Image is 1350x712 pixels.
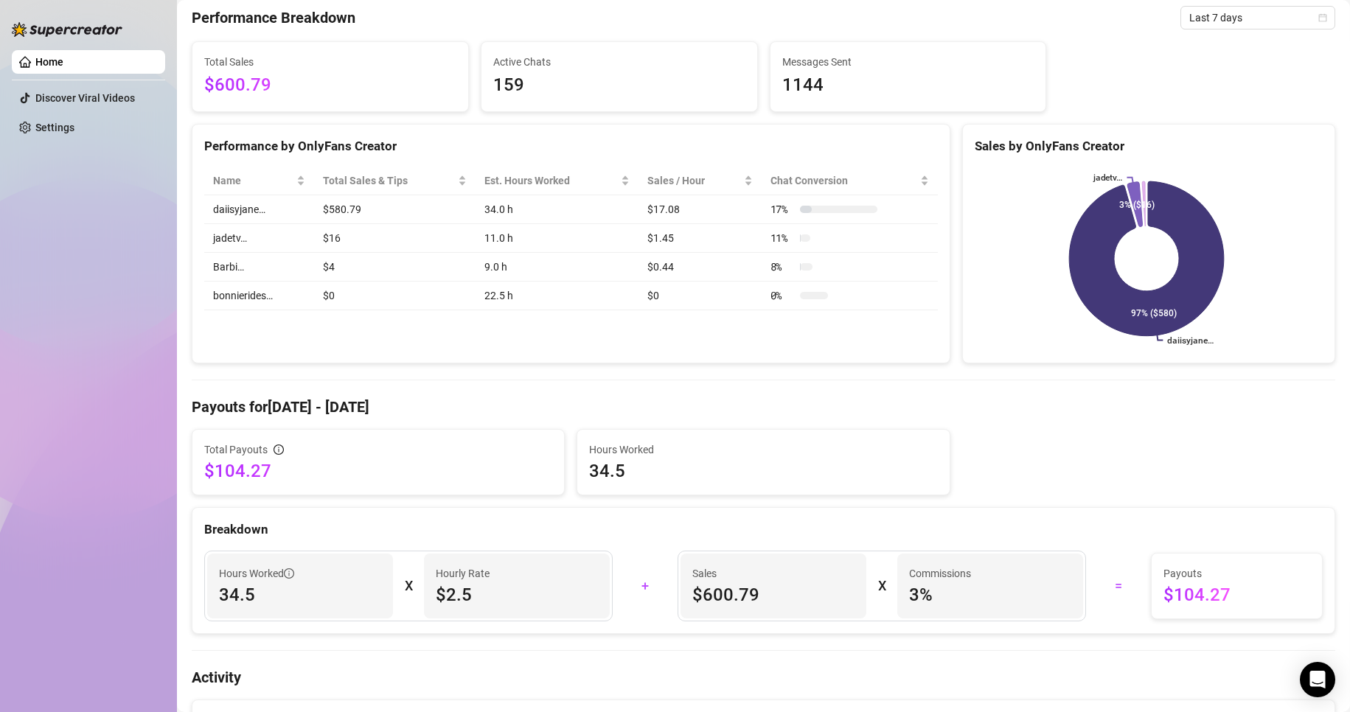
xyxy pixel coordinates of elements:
span: $2.5 [436,583,598,607]
td: $16 [314,224,476,253]
td: 9.0 h [476,253,639,282]
span: Hours Worked [589,441,937,458]
div: Est. Hours Worked [484,172,618,189]
td: Barbi… [204,253,314,282]
h4: Performance Breakdown [192,7,355,28]
td: $1.45 [639,224,762,253]
article: Commissions [909,565,971,582]
h4: Activity [192,667,1335,688]
div: Sales by OnlyFans Creator [975,136,1323,156]
span: 34.5 [219,583,381,607]
span: Hours Worked [219,565,294,582]
td: $0 [639,282,762,310]
div: Open Intercom Messenger [1300,662,1335,697]
td: 34.0 h [476,195,639,224]
th: Sales / Hour [639,167,762,195]
td: $17.08 [639,195,762,224]
span: Total Payouts [204,441,268,458]
span: 3 % [909,583,1071,607]
span: 0 % [770,287,794,304]
div: X [878,574,885,598]
span: 34.5 [589,459,937,483]
td: $4 [314,253,476,282]
span: Total Sales [204,54,456,70]
text: daiisyjane… [1167,335,1214,346]
span: Chat Conversion [770,172,917,189]
span: info-circle [274,444,284,455]
span: info-circle [284,568,294,579]
text: jadetv… [1092,172,1122,183]
th: Chat Conversion [762,167,938,195]
td: 11.0 h [476,224,639,253]
div: X [405,574,412,598]
span: $104.27 [204,459,552,483]
td: daiisyjane… [204,195,314,224]
td: jadetv… [204,224,314,253]
span: calendar [1318,13,1327,22]
span: 17 % [770,201,794,217]
span: 159 [493,71,745,100]
span: Sales [692,565,855,582]
th: Total Sales & Tips [314,167,476,195]
span: $600.79 [692,583,855,607]
div: Performance by OnlyFans Creator [204,136,938,156]
a: Home [35,56,63,68]
a: Discover Viral Videos [35,92,135,104]
article: Hourly Rate [436,565,490,582]
td: 22.5 h [476,282,639,310]
div: + [622,574,669,598]
span: 11 % [770,230,794,246]
span: 1144 [782,71,1034,100]
img: logo-BBDzfeDw.svg [12,22,122,37]
span: Sales / Hour [647,172,741,189]
th: Name [204,167,314,195]
div: = [1095,574,1142,598]
span: Last 7 days [1189,7,1326,29]
span: $104.27 [1163,583,1310,607]
a: Settings [35,122,74,133]
span: $600.79 [204,71,456,100]
div: Breakdown [204,520,1323,540]
td: $0 [314,282,476,310]
span: Total Sales & Tips [323,172,455,189]
td: bonnierides… [204,282,314,310]
h4: Payouts for [DATE] - [DATE] [192,397,1335,417]
span: 8 % [770,259,794,275]
span: Messages Sent [782,54,1034,70]
span: Payouts [1163,565,1310,582]
span: Active Chats [493,54,745,70]
td: $0.44 [639,253,762,282]
span: Name [213,172,293,189]
td: $580.79 [314,195,476,224]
